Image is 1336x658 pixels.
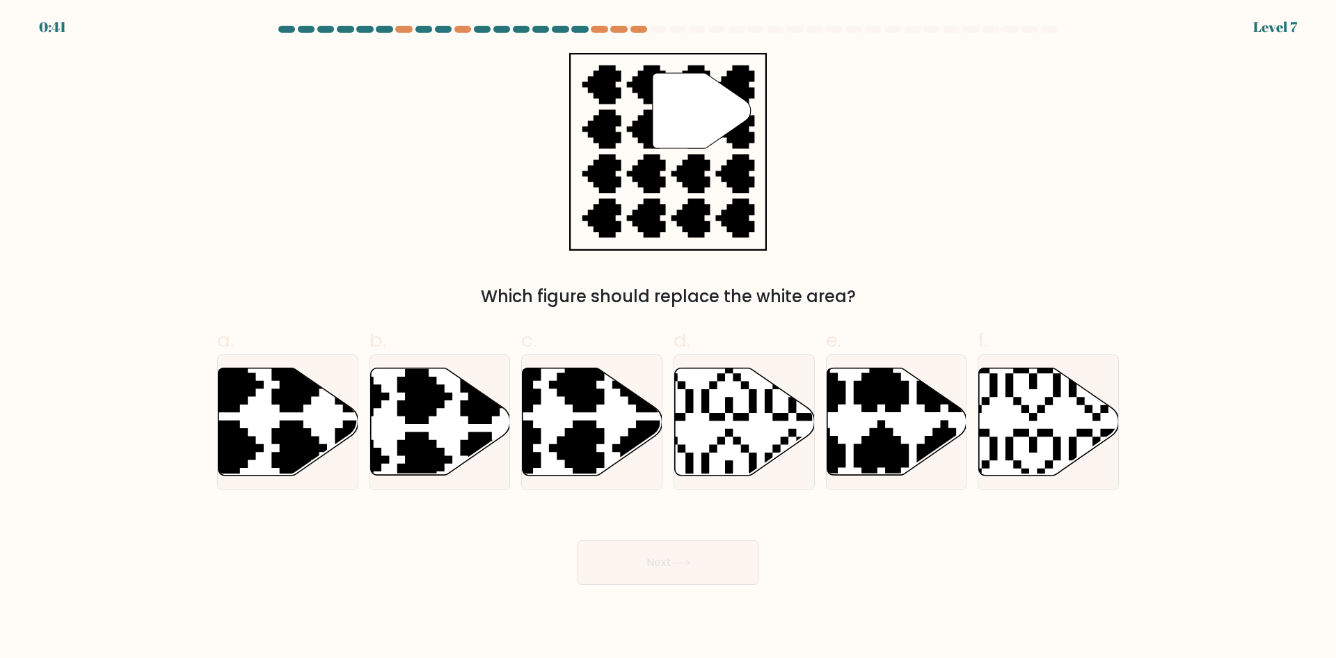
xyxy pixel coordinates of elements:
button: Next [578,540,758,585]
div: Level 7 [1253,17,1297,38]
span: d. [674,327,690,354]
g: " [653,73,751,148]
div: Which figure should replace the white area? [225,284,1111,309]
span: f. [978,327,987,354]
span: a. [217,327,234,354]
span: c. [521,327,536,354]
div: 0:41 [39,17,66,38]
span: e. [826,327,841,354]
span: b. [369,327,386,354]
